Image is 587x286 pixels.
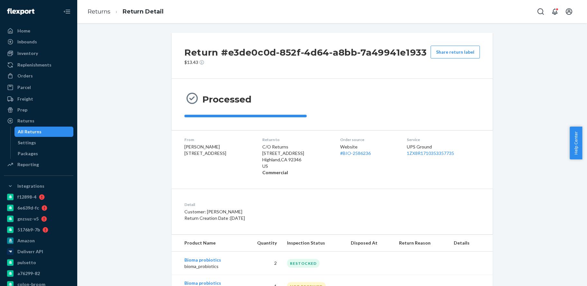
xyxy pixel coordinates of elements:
[82,2,169,21] ol: breadcrumbs
[407,150,454,156] a: 1ZX8R1710353357735
[17,39,37,45] div: Inbounds
[184,46,427,59] h2: Return #e3de0c0d-852f-4d64-a8bb-7a49941e1933
[340,137,396,142] dt: Order source
[262,156,330,163] p: Highland , CA 92346
[287,259,320,268] div: RESTOCKED
[202,94,251,105] h3: Processed
[88,8,110,15] a: Returns
[17,270,40,277] div: a76299-82
[7,8,34,15] img: Flexport logo
[123,8,163,15] a: Return Detail
[407,137,480,142] dt: Service
[184,280,221,286] a: Bioma probiotics
[340,150,371,156] a: #BIO-2586236
[548,5,561,18] button: Open notifications
[184,202,362,207] dt: Detail
[262,137,330,142] dt: Return to
[184,144,226,156] span: [PERSON_NAME] [STREET_ADDRESS]
[4,159,73,170] a: Reporting
[17,118,34,124] div: Returns
[4,116,73,126] a: Returns
[184,59,427,66] p: $13.43
[4,257,73,268] a: pulsetto
[17,96,33,102] div: Freight
[4,48,73,58] a: Inventory
[4,105,73,115] a: Prep
[431,46,480,58] button: Share return label
[563,5,575,18] button: Open account menu
[61,5,73,18] button: Close Navigation
[18,150,38,157] div: Packages
[17,62,51,68] div: Replenishments
[407,144,432,149] span: UPS Ground
[17,205,39,211] div: 6e639d-fc
[262,150,330,156] p: [STREET_ADDRESS]
[17,107,27,113] div: Prep
[184,257,221,263] a: Bioma probiotics
[534,5,547,18] button: Open Search Box
[184,263,238,270] p: bioma_probiotics
[14,148,74,159] a: Packages
[243,252,282,275] td: 2
[184,215,362,221] p: Return Creation Date : [DATE]
[262,144,330,150] p: C/O Returns
[18,129,42,135] div: All Returns
[4,181,73,191] button: Integrations
[4,246,73,257] a: Deliverr API
[4,203,73,213] a: 6e639d-fc
[4,214,73,224] a: gnzsuz-v5
[17,248,43,255] div: Deliverr API
[184,209,362,215] p: Customer: [PERSON_NAME]
[4,37,73,47] a: Inbounds
[17,237,35,244] div: Amazon
[340,144,396,156] div: Website
[449,235,493,252] th: Details
[282,235,346,252] th: Inspection Status
[4,236,73,246] a: Amazon
[184,137,252,142] dt: From
[14,127,74,137] a: All Returns
[4,71,73,81] a: Orders
[262,163,330,169] p: US
[172,235,243,252] th: Product Name
[4,268,73,279] a: a76299-82
[17,216,39,222] div: gnzsuz-v5
[4,60,73,70] a: Replenishments
[18,139,36,146] div: Settings
[17,73,33,79] div: Orders
[17,50,38,57] div: Inventory
[570,127,582,159] button: Help Center
[14,138,74,148] a: Settings
[4,192,73,202] a: f12898-4
[262,170,288,175] strong: Commercial
[4,82,73,93] a: Parcel
[4,26,73,36] a: Home
[17,28,30,34] div: Home
[4,94,73,104] a: Freight
[17,183,44,189] div: Integrations
[243,235,282,252] th: Quantity
[17,84,31,91] div: Parcel
[17,259,36,266] div: pulsetto
[17,194,36,200] div: f12898-4
[4,225,73,235] a: 5176b9-7b
[17,227,40,233] div: 5176b9-7b
[17,161,39,168] div: Reporting
[346,235,394,252] th: Disposed At
[394,235,449,252] th: Return Reason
